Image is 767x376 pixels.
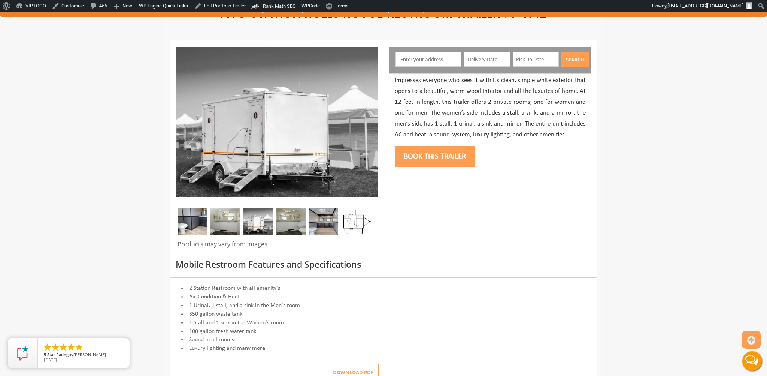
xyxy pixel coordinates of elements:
[243,208,273,235] img: A mini restroom trailer with two separate stations and separate doors for males and females
[176,47,378,197] img: Side view of two station restroom trailer with separate doors for males and females
[44,357,57,363] span: [DATE]
[341,208,371,235] img: Floor Plan of 2 station restroom with sink and toilet
[176,327,591,336] li: 100 gallon fresh water tank
[176,301,591,310] li: 1 Urinal, 1 stall, and a sink in the Men's room
[276,208,306,235] img: Gel 2 station 03
[59,343,68,352] li: 
[176,310,591,319] li: 350 gallon waste tank
[667,3,743,9] span: [EMAIL_ADDRESS][DOMAIN_NAME]
[176,260,591,269] h3: Mobile Restroom Features and Specifications
[44,352,46,357] span: 5
[210,208,240,235] img: Gel 2 station 02
[176,240,378,253] div: Products may vary from images
[75,343,84,352] li: 
[263,3,296,9] span: Rank Math SEO
[43,343,52,352] li: 
[561,52,589,67] button: Search
[73,352,106,357] span: [PERSON_NAME]
[47,352,69,357] span: Star Rating
[176,319,591,327] li: 1 Stall and 1 sink in the Women's room
[176,336,591,344] li: Sound in all rooms
[737,346,767,376] button: Live Chat
[51,343,60,352] li: 
[178,208,207,235] img: A close view of inside of a station with a stall, mirror and cabinets
[395,52,461,67] input: Enter your Address
[67,343,76,352] li: 
[309,208,338,235] img: A close view of inside of a station with a stall, mirror and cabinets
[176,284,591,293] li: 2 Station Restroom with all amenity's
[15,346,30,361] img: Review Rating
[464,52,510,67] input: Delivery Date
[176,293,591,301] li: Air Condition & Heat
[513,52,559,67] input: Pick up Date
[395,146,475,167] button: Book this trailer
[395,75,586,140] p: Impresses everyone who sees it with its clean, simple white exterior that opens to a beautiful, w...
[176,344,591,353] li: Luxury lighting and many more
[322,369,379,376] a: Download pdf
[44,352,124,358] span: by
